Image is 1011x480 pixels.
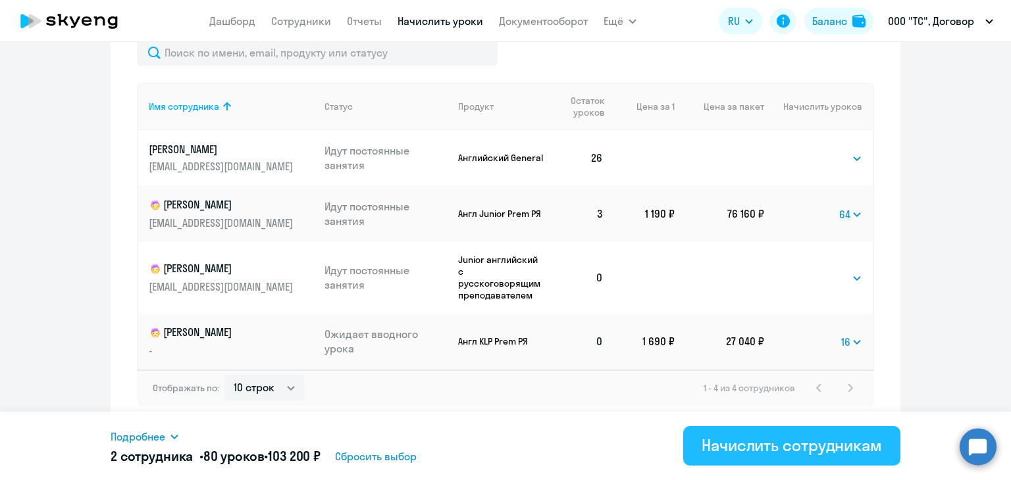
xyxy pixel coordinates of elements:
div: Продукт [458,101,547,112]
div: Статус [324,101,448,112]
td: 1 690 ₽ [614,313,675,370]
span: 80 уроков [203,448,265,464]
span: Сбросить выбор [335,448,417,464]
a: Начислить уроки [398,14,483,28]
span: Подробнее [111,429,165,444]
th: Начислить уроков [764,83,873,130]
a: Дашборд [209,14,255,28]
p: [PERSON_NAME] [149,197,296,213]
span: Ещё [604,13,623,29]
div: Баланс [812,13,847,29]
td: 0 [547,242,614,313]
h5: 2 сотрудника • • [111,447,321,466]
p: Идут постоянные занятия [324,263,448,292]
div: Имя сотрудника [149,101,314,112]
input: Поиск по имени, email, продукту или статусу [137,39,498,66]
p: - [149,343,296,358]
td: 3 [547,185,614,242]
img: child [149,262,162,276]
p: [EMAIL_ADDRESS][DOMAIN_NAME] [149,216,296,230]
a: Документооборот [499,14,588,28]
p: Junior английский с русскоговорящим преподавателем [458,254,547,301]
span: Остаток уроков [557,95,604,118]
a: Отчеты [347,14,382,28]
div: Начислить сотрудникам [702,435,882,456]
a: [PERSON_NAME][EMAIL_ADDRESS][DOMAIN_NAME] [149,142,314,174]
a: child[PERSON_NAME]- [149,325,314,358]
p: Ожидает вводного урока [324,327,448,356]
div: Продукт [458,101,494,112]
p: Англ KLP Prem РЯ [458,335,547,347]
span: Отображать по: [153,382,219,394]
p: [PERSON_NAME] [149,142,296,156]
button: RU [719,8,762,34]
button: Ещё [604,8,636,34]
td: 1 190 ₽ [614,185,675,242]
p: Идут постоянные занятия [324,199,448,228]
img: balance [852,14,866,28]
span: 1 - 4 из 4 сотрудников [704,382,795,394]
p: Идут постоянные занятия [324,143,448,172]
td: 27 040 ₽ [675,313,764,370]
img: child [149,326,162,339]
button: Балансbalance [804,8,873,34]
a: child[PERSON_NAME][EMAIL_ADDRESS][DOMAIN_NAME] [149,261,314,294]
th: Цена за пакет [675,83,764,130]
p: [PERSON_NAME] [149,325,296,341]
a: child[PERSON_NAME][EMAIL_ADDRESS][DOMAIN_NAME] [149,197,314,230]
th: Цена за 1 [614,83,675,130]
p: ООО "ТС", Договор [888,13,974,29]
p: [EMAIL_ADDRESS][DOMAIN_NAME] [149,279,296,294]
span: RU [728,13,740,29]
span: 103 200 ₽ [268,448,321,464]
img: child [149,199,162,212]
p: [EMAIL_ADDRESS][DOMAIN_NAME] [149,159,296,174]
td: 76 160 ₽ [675,185,764,242]
button: Начислить сотрудникам [683,426,900,466]
div: Остаток уроков [557,95,614,118]
p: [PERSON_NAME] [149,261,296,277]
p: Англ Junior Prem РЯ [458,208,547,220]
button: ООО "ТС", Договор [881,5,1000,37]
div: Статус [324,101,353,112]
div: Имя сотрудника [149,101,219,112]
p: Английский General [458,152,547,164]
a: Сотрудники [271,14,331,28]
td: 26 [547,130,614,185]
td: 0 [547,313,614,370]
